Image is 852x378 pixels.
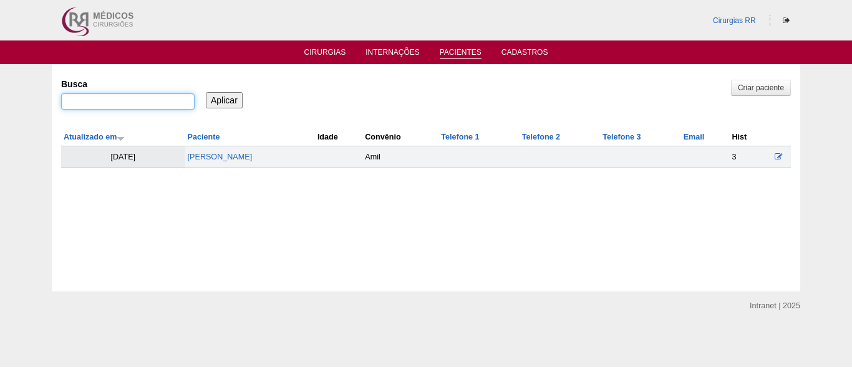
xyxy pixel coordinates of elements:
div: Intranet | 2025 [750,300,800,312]
input: Aplicar [206,92,243,108]
a: Internações [365,48,420,60]
td: Amil [362,146,438,168]
a: Criar paciente [731,80,791,96]
input: Digite os termos que você deseja procurar. [61,93,195,110]
a: Cirurgias RR [713,16,756,25]
a: Pacientes [440,48,482,59]
label: Busca [61,78,195,90]
a: Telefone 2 [522,133,560,141]
a: Telefone 1 [441,133,479,141]
th: Convênio [362,128,438,146]
a: Cirurgias [304,48,346,60]
a: Telefone 3 [603,133,641,141]
i: Sair [783,17,790,24]
th: Idade [315,128,362,146]
a: [PERSON_NAME] [188,153,253,161]
a: Atualizado em [64,133,125,141]
img: ordem crescente [117,134,125,142]
td: [DATE] [61,146,185,168]
a: Cadastros [501,48,548,60]
th: Hist [729,128,766,146]
a: Email [684,133,705,141]
a: Paciente [188,133,220,141]
td: 3 [729,146,766,168]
